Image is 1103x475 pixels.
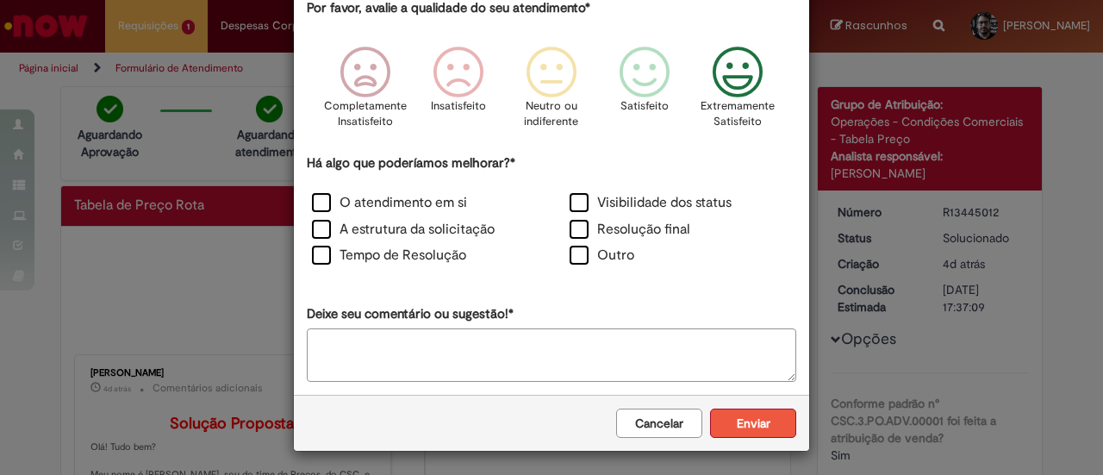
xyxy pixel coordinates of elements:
label: O atendimento em si [312,193,467,213]
label: Deixe seu comentário ou sugestão!* [307,305,514,323]
p: Neutro ou indiferente [520,98,583,130]
p: Completamente Insatisfeito [324,98,407,130]
div: Insatisfeito [414,34,502,152]
div: Neutro ou indiferente [508,34,595,152]
label: Tempo de Resolução [312,246,466,266]
label: Visibilidade dos status [570,193,732,213]
p: Insatisfeito [431,98,486,115]
div: Completamente Insatisfeito [321,34,408,152]
div: Há algo que poderíamos melhorar?* [307,154,796,271]
div: Satisfeito [601,34,689,152]
div: Extremamente Satisfeito [694,34,782,152]
p: Satisfeito [620,98,669,115]
button: Enviar [710,409,796,438]
label: Outro [570,246,634,266]
label: A estrutura da solicitação [312,220,495,240]
button: Cancelar [616,409,702,438]
p: Extremamente Satisfeito [701,98,775,130]
label: Resolução final [570,220,690,240]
